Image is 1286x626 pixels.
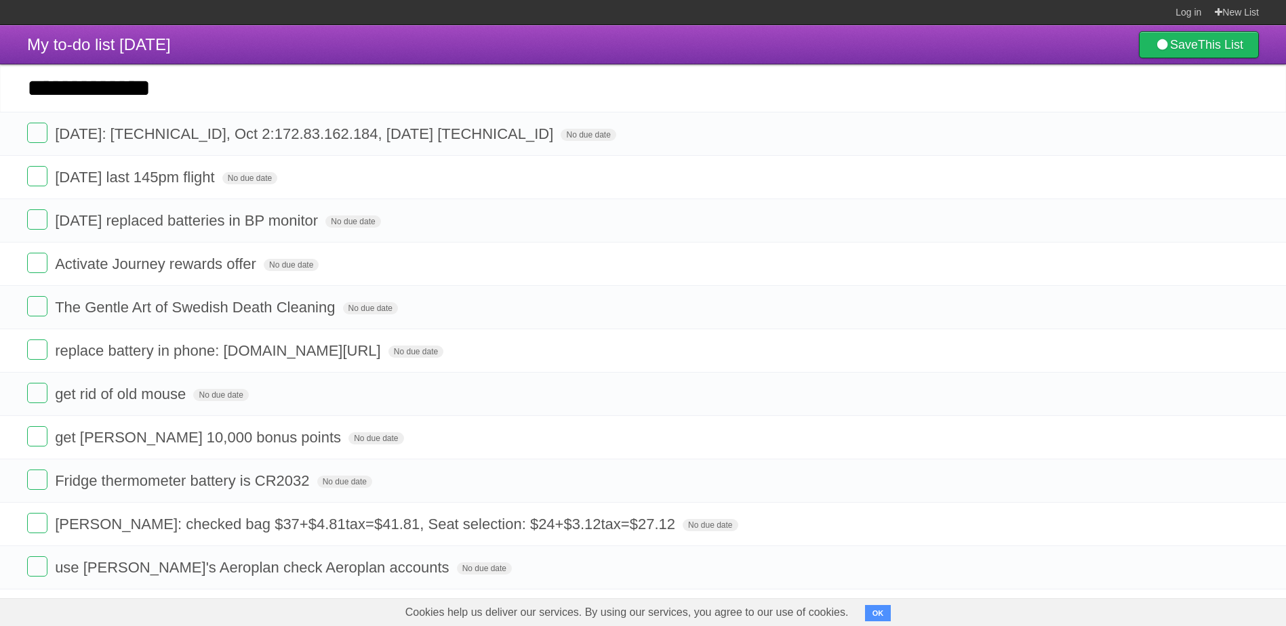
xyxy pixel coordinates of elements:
[27,426,47,446] label: Done
[27,166,47,186] label: Done
[317,476,372,488] span: No due date
[27,469,47,490] label: Done
[561,129,616,141] span: No due date
[865,605,891,621] button: OK
[348,432,403,444] span: No due date
[343,302,398,314] span: No due date
[27,339,47,360] label: Done
[55,212,321,229] span: [DATE] replaced batteries in BP monitor
[392,599,862,626] span: Cookies help us deliver our services. By using our services, you agree to our use of cookies.
[55,342,384,359] span: replace battery in phone: [DOMAIN_NAME][URL]
[27,513,47,533] label: Done
[27,123,47,143] label: Done
[1198,38,1243,51] b: This List
[27,209,47,230] label: Done
[388,346,443,358] span: No due date
[55,125,557,142] span: [DATE]: [TECHNICAL_ID], Oct 2:172.83.162.184, [DATE] [TECHNICAL_ID]
[27,35,171,54] span: My to-do list [DATE]
[55,559,452,576] span: use [PERSON_NAME]'s Aeroplan check Aeroplan accounts
[55,255,260,272] span: Activate Journey rewards offer
[27,296,47,316] label: Done
[193,389,248,401] span: No due date
[55,385,189,402] span: get rid of old mouse
[457,562,512,575] span: No due date
[55,472,313,489] span: Fridge thermometer battery is CR2032
[1139,31,1259,58] a: SaveThis List
[264,259,319,271] span: No due date
[222,172,277,184] span: No due date
[55,299,338,316] span: The Gentle Art of Swedish Death Cleaning
[27,253,47,273] label: Done
[325,215,380,228] span: No due date
[55,429,344,446] span: get [PERSON_NAME] 10,000 bonus points
[55,169,218,186] span: [DATE] last 145pm flight
[27,556,47,577] label: Done
[27,383,47,403] label: Done
[55,516,679,533] span: [PERSON_NAME]: checked bag $37+$4.81tax=$41.81, Seat selection: $24+$3.12tax=$27.12
[683,519,738,531] span: No due date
